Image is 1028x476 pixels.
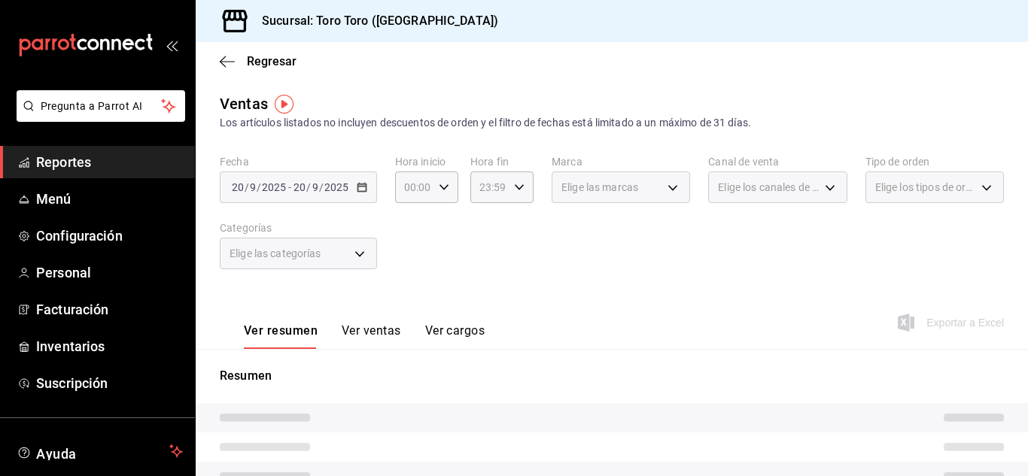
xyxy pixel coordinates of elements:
[41,99,162,114] span: Pregunta a Parrot AI
[36,262,183,283] span: Personal
[220,115,1004,131] div: Los artículos listados no incluyen descuentos de orden y el filtro de fechas está limitado a un m...
[247,54,297,68] span: Regresar
[230,246,321,261] span: Elige las categorías
[249,181,257,193] input: --
[244,323,485,349] div: navigation tabs
[275,95,293,114] img: Tooltip marker
[36,442,163,460] span: Ayuda
[220,223,377,233] label: Categorías
[425,323,485,349] button: Ver cargos
[552,156,690,167] label: Marca
[261,181,287,193] input: ----
[220,92,268,115] div: Ventas
[250,12,498,30] h3: Sucursal: Toro Toro ([GEOGRAPHIC_DATA])
[36,189,183,209] span: Menú
[257,181,261,193] span: /
[220,367,1004,385] p: Resumen
[231,181,245,193] input: --
[244,323,318,349] button: Ver resumen
[36,226,183,246] span: Configuración
[36,152,183,172] span: Reportes
[342,323,401,349] button: Ver ventas
[319,181,324,193] span: /
[865,156,1004,167] label: Tipo de orden
[395,156,458,167] label: Hora inicio
[36,373,183,393] span: Suscripción
[306,181,311,193] span: /
[324,181,349,193] input: ----
[245,181,249,193] span: /
[11,109,185,125] a: Pregunta a Parrot AI
[312,181,319,193] input: --
[220,156,377,167] label: Fecha
[293,181,306,193] input: --
[36,299,183,320] span: Facturación
[470,156,534,167] label: Hora fin
[708,156,847,167] label: Canal de venta
[220,54,297,68] button: Regresar
[17,90,185,122] button: Pregunta a Parrot AI
[36,336,183,356] span: Inventarios
[166,39,178,51] button: open_drawer_menu
[561,180,638,195] span: Elige las marcas
[875,180,976,195] span: Elige los tipos de orden
[718,180,819,195] span: Elige los canales de venta
[288,181,291,193] span: -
